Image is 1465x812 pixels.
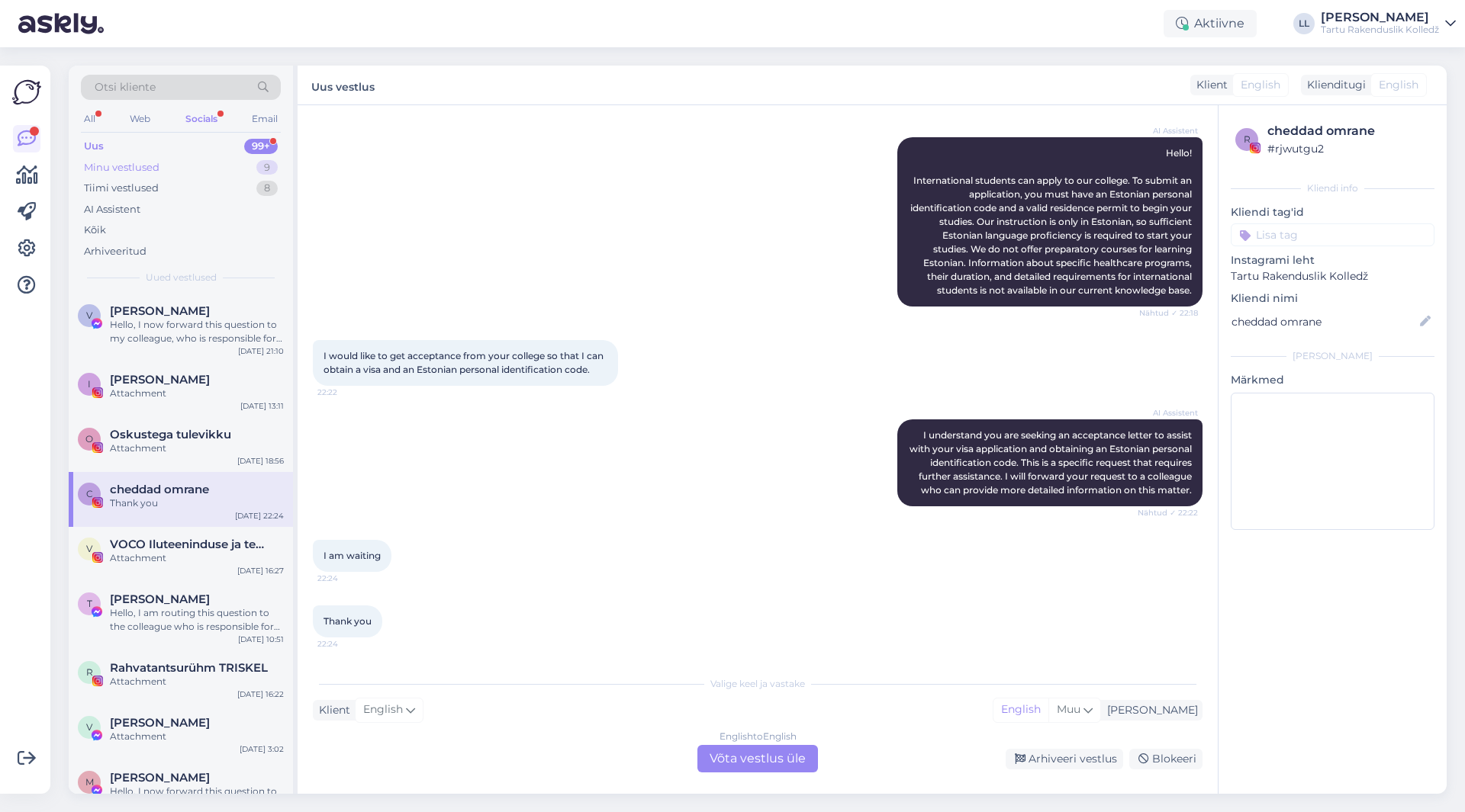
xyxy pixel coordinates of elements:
span: English [1241,77,1280,93]
div: Hello, I am routing this question to the colleague who is responsible for this topic. The reply m... [110,606,284,634]
div: Arhiveeri vestlus [1006,749,1123,769]
div: English to English [720,730,797,743]
span: 22:24 [317,573,375,584]
span: Rahvatantsurühm TRISKEL [110,661,268,675]
div: Thank you [110,496,284,510]
span: Tiina Jurs [110,592,210,606]
div: Võta vestlus üle [697,745,818,772]
div: Attachment [110,441,284,455]
span: English [363,701,403,718]
div: All [81,109,98,129]
div: AI Assistent [84,202,140,217]
a: [PERSON_NAME]Tartu Rakenduslik Kolledž [1321,11,1456,36]
div: 9 [256,160,278,175]
div: LL [1293,13,1315,34]
div: Attachment [110,675,284,688]
div: [DATE] 10:51 [238,634,284,645]
span: V [86,543,92,554]
span: Oskustega tulevikku [110,428,231,441]
div: Hello, I now forward this question to my colleague, who is responsible for this. The reply will b... [110,785,284,812]
span: Uued vestlused [146,271,217,284]
div: [DATE] 16:22 [237,688,284,700]
span: I am waiting [324,550,381,561]
div: cheddad omrane [1267,122,1430,140]
div: Klienditugi [1301,77,1366,93]
span: I [88,378,91,390]
div: [DATE] 16:27 [237,565,284,576]
div: Valige keel ja vastake [313,677,1203,691]
span: AI Assistent [1141,125,1198,136]
p: Tartu Rakenduslik Kolledž [1231,268,1434,284]
span: Ismail Mirzojev [110,373,210,387]
p: Kliendi nimi [1231,290,1434,307]
div: [PERSON_NAME] [1321,11,1439,24]
span: V [86,721,92,733]
span: I would like to get acceptance from your college so that I can obtain a visa and an Estonian pers... [324,350,606,375]
span: R [86,666,93,678]
div: Kliendi info [1231,181,1434,195]
div: Minu vestlused [84,160,159,175]
div: 99+ [244,139,278,154]
div: Klient [1190,77,1228,93]
span: VOCO Iluteeninduse ja tekstiili osakond [110,538,269,551]
div: [DATE] 22:24 [235,510,284,522]
span: cheddad omrane [110,483,209,496]
span: O [85,433,93,445]
div: Klient [313,702,350,718]
span: Vanessa Klimova [110,304,210,318]
div: Kõik [84,223,106,238]
span: Hello! International students can apply to our college. To submit an application, you must have a... [910,147,1194,296]
div: Attachment [110,551,284,565]
span: c [86,488,93,499]
p: Märkmed [1231,372,1434,388]
div: [PERSON_NAME] [1231,349,1434,363]
div: # rjwutgu2 [1267,140,1430,157]
div: Attachment [110,387,284,400]
span: I understand you are seeking an acceptance letter to assist with your visa application and obtain... [910,429,1194,496]
span: Vladimir Baskakov [110,716,210,730]
div: Socials [182,109,221,129]
span: Muu [1057,702,1080,716]
div: Hello, I now forward this question to my colleague, who is responsible for this. The reply will b... [110,318,284,345]
span: English [1379,77,1418,93]
div: Tiimi vestlused [84,181,159,196]
div: Web [127,109,153,129]
div: [DATE] 3:02 [240,743,284,755]
input: Lisa tag [1231,223,1434,246]
label: Uus vestlus [311,75,375,95]
span: r [1244,133,1251,145]
div: Uus [84,139,104,154]
span: 22:22 [317,387,375,398]
span: V [86,310,92,321]
input: Lisa nimi [1232,313,1417,330]
span: M [85,776,94,788]
span: Nähtud ✓ 22:18 [1139,307,1198,319]
div: Tartu Rakenduslik Kolledž [1321,24,1439,36]
div: [DATE] 13:11 [240,400,284,412]
span: Otsi kliente [95,79,156,95]
div: Aktiivne [1164,10,1257,37]
div: [PERSON_NAME] [1101,702,1198,718]
p: Instagrami leht [1231,252,1434,268]
img: Askly Logo [12,78,41,107]
span: Nähtud ✓ 22:22 [1138,507,1198,518]
div: Blokeeri [1129,749,1203,769]
div: 8 [256,181,278,196]
span: Thank you [324,615,372,627]
div: English [993,698,1048,721]
div: [DATE] 21:10 [238,345,284,357]
div: Attachment [110,730,284,743]
p: Kliendi tag'id [1231,204,1434,220]
span: 22:24 [317,638,375,650]
span: T [87,598,92,609]
div: [DATE] 18:56 [237,455,284,467]
div: Email [249,109,281,129]
span: AI Assistent [1141,407,1198,419]
span: Maria Zelinskaja [110,771,210,785]
div: Arhiveeritud [84,244,146,259]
